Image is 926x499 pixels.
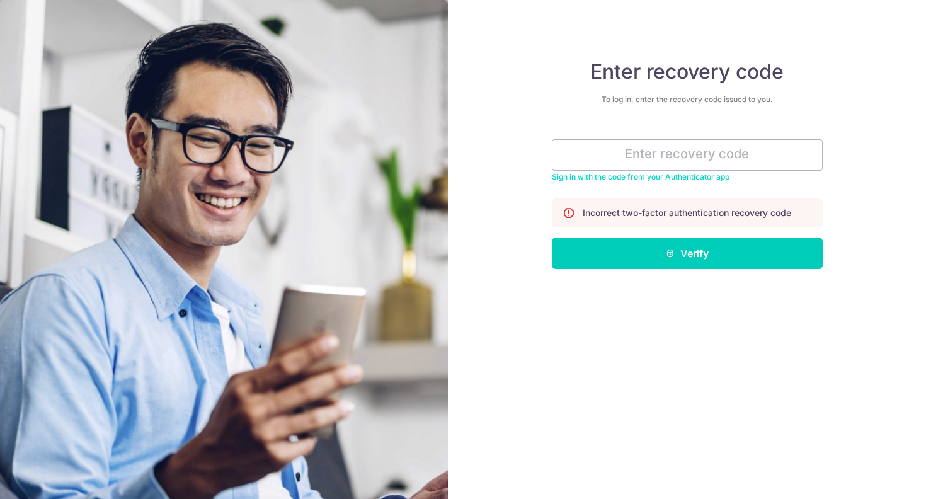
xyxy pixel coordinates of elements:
[552,59,823,84] h4: Enter recovery code
[552,238,823,269] button: Verify
[552,95,823,105] div: To log in, enter the recovery code issued to you.
[552,172,729,181] a: Sign in with the code from your Authenticator app
[552,139,823,171] input: Enter recovery code
[583,207,791,219] p: Incorrect two-factor authentication recovery code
